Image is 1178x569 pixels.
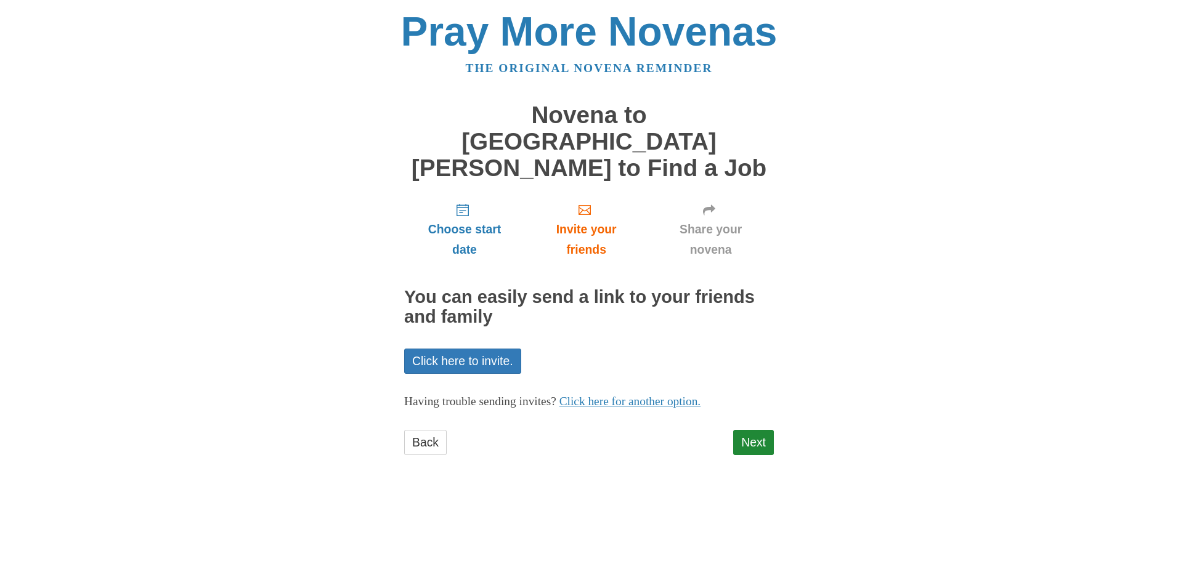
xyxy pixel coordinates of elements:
[404,395,556,408] span: Having trouble sending invites?
[559,395,701,408] a: Click here for another option.
[537,219,635,260] span: Invite your friends
[660,219,762,260] span: Share your novena
[404,193,525,267] a: Choose start date
[416,219,513,260] span: Choose start date
[404,288,774,327] h2: You can easily send a link to your friends and family
[401,9,778,54] a: Pray More Novenas
[525,193,648,267] a: Invite your friends
[404,102,774,181] h1: Novena to [GEOGRAPHIC_DATA][PERSON_NAME] to Find a Job
[648,193,774,267] a: Share your novena
[466,62,713,75] a: The original novena reminder
[404,349,521,374] a: Click here to invite.
[733,430,774,455] a: Next
[404,430,447,455] a: Back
